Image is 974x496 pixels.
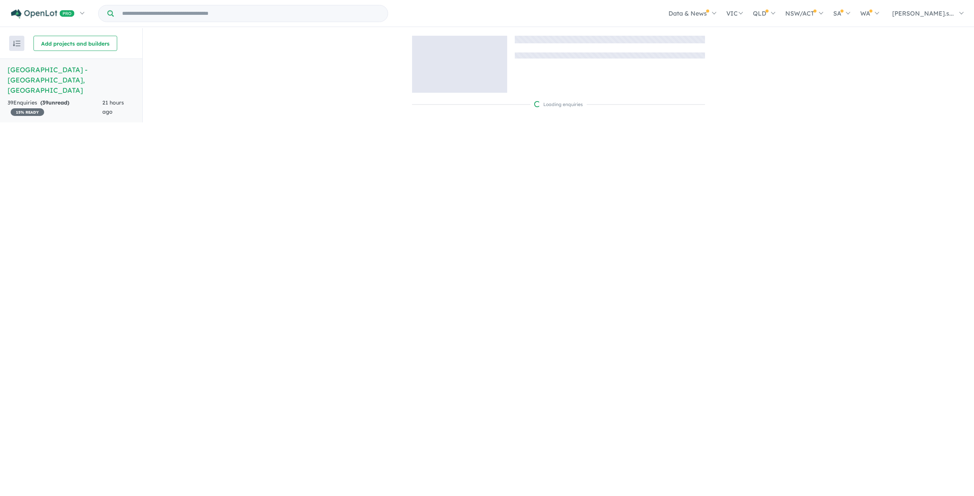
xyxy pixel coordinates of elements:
[115,5,386,22] input: Try estate name, suburb, builder or developer
[13,41,21,46] img: sort.svg
[40,99,69,106] strong: ( unread)
[892,10,954,17] span: [PERSON_NAME].s...
[42,99,48,106] span: 39
[11,108,44,116] span: 15 % READY
[534,101,583,108] div: Loading enquiries
[102,99,124,115] span: 21 hours ago
[8,65,135,95] h5: [GEOGRAPHIC_DATA] - [GEOGRAPHIC_DATA] , [GEOGRAPHIC_DATA]
[11,9,75,19] img: Openlot PRO Logo White
[8,98,102,117] div: 39 Enquir ies
[33,36,117,51] button: Add projects and builders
